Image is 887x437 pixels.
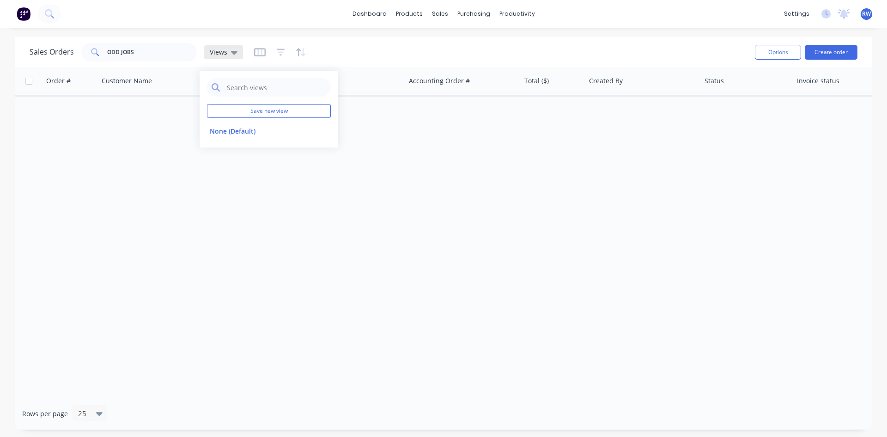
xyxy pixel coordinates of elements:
[755,45,801,60] button: Options
[409,76,470,86] div: Accounting Order #
[705,76,724,86] div: Status
[797,76,839,86] div: Invoice status
[495,7,540,21] div: productivity
[453,7,495,21] div: purchasing
[391,7,427,21] div: products
[207,126,312,136] button: None (Default)
[862,10,871,18] span: RW
[779,7,814,21] div: settings
[46,76,71,86] div: Order #
[107,43,197,62] input: Search...
[524,76,549,86] div: Total ($)
[102,76,152,86] div: Customer Name
[210,47,227,57] span: Views
[226,78,326,97] input: Search views
[207,104,331,118] button: Save new view
[427,7,453,21] div: sales
[805,45,857,60] button: Create order
[348,7,391,21] a: dashboard
[17,7,30,21] img: Factory
[589,76,623,86] div: Created By
[30,48,74,56] h1: Sales Orders
[22,409,68,419] span: Rows per page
